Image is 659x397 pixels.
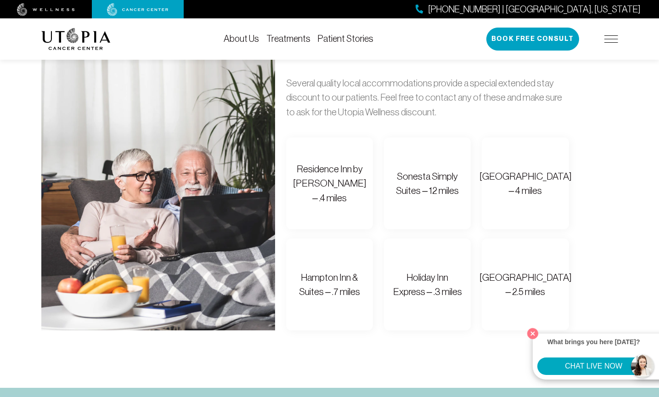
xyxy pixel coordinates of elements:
[107,3,169,16] img: cancer center
[41,15,275,330] img: What about accommodations? Where should I stay?
[604,35,618,43] img: icon-hamburger
[294,270,365,299] div: Hampton Inn & Suites – .7 miles
[392,169,462,198] div: Sonesta Simply Suites – 12 miles
[416,3,641,16] a: [PHONE_NUMBER] | [GEOGRAPHIC_DATA], [US_STATE]
[41,28,111,50] img: logo
[224,34,259,44] a: About Us
[537,357,650,375] button: CHAT LIVE NOW
[547,338,640,346] strong: What brings you here [DATE]?
[293,162,366,205] div: Residence Inn by [PERSON_NAME] – .4 miles
[266,34,310,44] a: Treatments
[479,270,572,299] div: [GEOGRAPHIC_DATA] – 2.5 miles
[428,3,641,16] span: [PHONE_NUMBER] | [GEOGRAPHIC_DATA], [US_STATE]
[479,169,572,198] div: [GEOGRAPHIC_DATA] – 4 miles
[486,28,579,51] button: Book Free Consult
[392,270,462,299] div: Holiday Inn Express – .3 miles
[286,76,569,119] p: Several quality local accommodations provide a special extended stay discount to our patients. Fe...
[318,34,373,44] a: Patient Stories
[17,3,75,16] img: wellness
[525,326,541,341] button: Close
